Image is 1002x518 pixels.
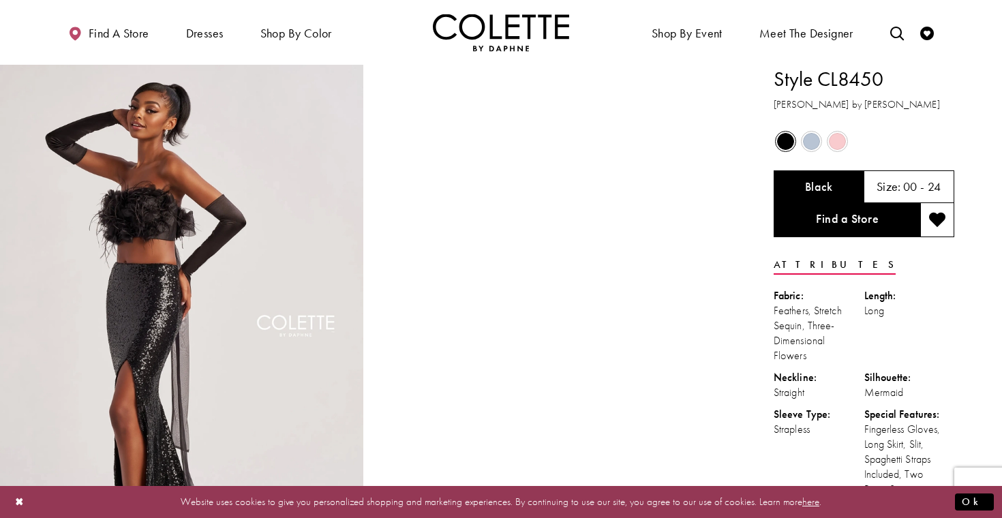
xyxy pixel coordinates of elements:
a: Check Wishlist [917,14,937,51]
div: Length: [864,288,955,303]
a: Toggle search [887,14,907,51]
div: Neckline: [774,370,864,385]
a: here [802,495,819,508]
img: Colette by Daphne [433,14,569,51]
a: Meet the designer [756,14,857,51]
div: Fingerless Gloves, Long Skirt, Slit, Spaghetti Straps Included, Two Piece Set - Bandeau Top [864,422,955,512]
div: Special Features: [864,407,955,422]
span: Dresses [186,27,224,40]
div: Sleeve Type: [774,407,864,422]
div: Fabric: [774,288,864,303]
h3: [PERSON_NAME] by [PERSON_NAME] [774,97,954,112]
span: Meet the designer [759,27,853,40]
h5: Chosen color [805,180,833,194]
a: Find a store [65,14,152,51]
div: Product color controls state depends on size chosen [774,129,954,155]
a: Visit Home Page [433,14,569,51]
a: Attributes [774,255,896,275]
span: Dresses [183,14,227,51]
span: Shop By Event [652,27,723,40]
span: Shop by color [260,27,332,40]
h1: Style CL8450 [774,65,954,93]
div: Long [864,303,955,318]
div: Straight [774,385,864,400]
video: Style CL8450 Colette by Daphne #1 autoplay loop mute video [370,65,733,246]
div: Feathers, Stretch Sequin, Three-Dimensional Flowers [774,303,864,363]
span: Find a store [89,27,149,40]
div: Ice Pink [825,129,849,153]
div: Strapless [774,422,864,437]
button: Submit Dialog [955,493,994,511]
p: Website uses cookies to give you personalized shopping and marketing experiences. By continuing t... [98,493,904,511]
button: Add to wishlist [920,203,954,237]
span: Shop by color [257,14,335,51]
div: Black [774,129,798,153]
h5: 00 - 24 [903,180,941,194]
span: Shop By Event [648,14,726,51]
div: Mermaid [864,385,955,400]
div: Silhouette: [864,370,955,385]
div: Ice Blue [800,129,823,153]
a: Find a Store [774,203,920,237]
span: Size: [877,179,901,194]
button: Close Dialog [8,490,31,514]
